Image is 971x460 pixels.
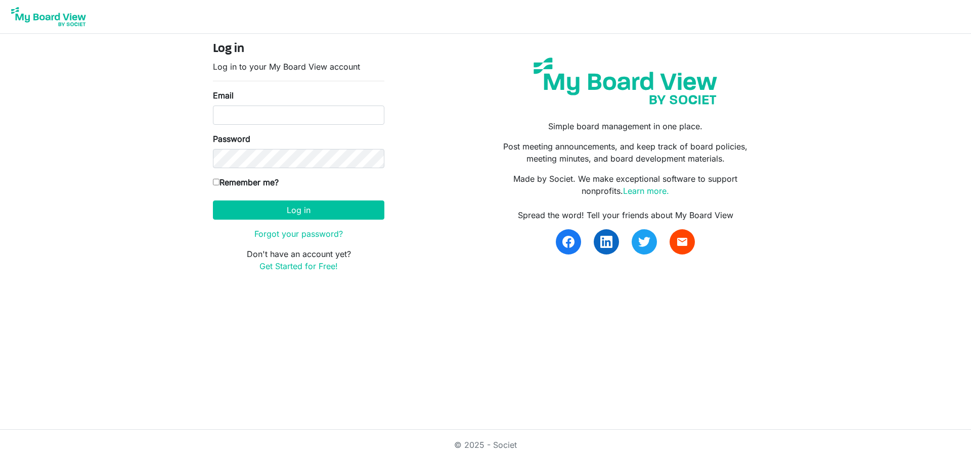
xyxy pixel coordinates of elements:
span: email [676,236,688,248]
img: twitter.svg [638,236,650,248]
p: Made by Societ. We make exceptional software to support nonprofits. [493,173,758,197]
div: Spread the word! Tell your friends about My Board View [493,209,758,221]
p: Log in to your My Board View account [213,61,384,73]
a: email [670,229,695,254]
input: Remember me? [213,179,219,185]
a: Get Started for Free! [259,261,338,271]
img: linkedin.svg [600,236,612,248]
h4: Log in [213,42,384,57]
label: Remember me? [213,176,279,188]
button: Log in [213,200,384,220]
label: Password [213,133,250,145]
img: my-board-view-societ.svg [526,50,725,112]
a: © 2025 - Societ [454,440,517,450]
label: Email [213,89,234,101]
p: Post meeting announcements, and keep track of board policies, meeting minutes, and board developm... [493,140,758,165]
img: facebook.svg [562,236,575,248]
img: My Board View Logo [8,4,89,29]
a: Learn more. [623,186,669,196]
p: Don't have an account yet? [213,248,384,272]
a: Forgot your password? [254,229,343,239]
p: Simple board management in one place. [493,120,758,132]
